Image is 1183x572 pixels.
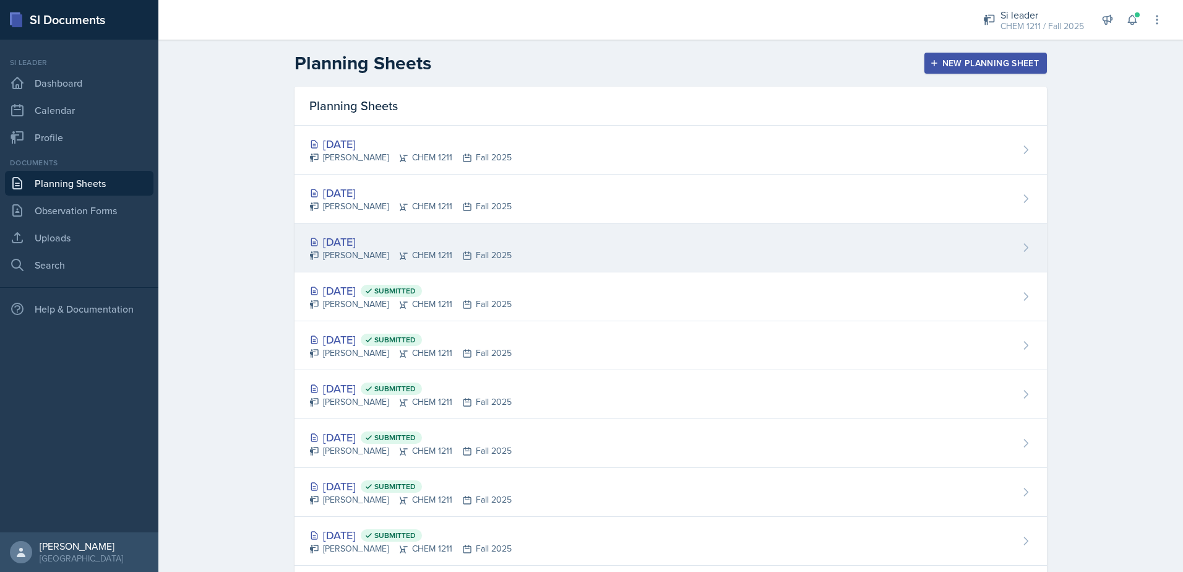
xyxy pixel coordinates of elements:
[295,87,1047,126] div: Planning Sheets
[295,223,1047,272] a: [DATE] [PERSON_NAME]CHEM 1211Fall 2025
[374,482,416,492] span: Submitted
[295,272,1047,321] a: [DATE] Submitted [PERSON_NAME]CHEM 1211Fall 2025
[40,540,123,552] div: [PERSON_NAME]
[932,58,1039,68] div: New Planning Sheet
[309,444,512,457] div: [PERSON_NAME] CHEM 1211 Fall 2025
[5,253,153,277] a: Search
[309,136,512,152] div: [DATE]
[295,321,1047,370] a: [DATE] Submitted [PERSON_NAME]CHEM 1211Fall 2025
[295,52,431,74] h2: Planning Sheets
[295,468,1047,517] a: [DATE] Submitted [PERSON_NAME]CHEM 1211Fall 2025
[309,331,512,348] div: [DATE]
[309,298,512,311] div: [PERSON_NAME] CHEM 1211 Fall 2025
[309,380,512,397] div: [DATE]
[309,429,512,446] div: [DATE]
[5,225,153,250] a: Uploads
[40,552,123,565] div: [GEOGRAPHIC_DATA]
[309,493,512,506] div: [PERSON_NAME] CHEM 1211 Fall 2025
[5,57,153,68] div: Si leader
[5,198,153,223] a: Observation Forms
[309,233,512,250] div: [DATE]
[309,249,512,262] div: [PERSON_NAME] CHEM 1211 Fall 2025
[295,175,1047,223] a: [DATE] [PERSON_NAME]CHEM 1211Fall 2025
[924,53,1047,74] button: New Planning Sheet
[309,151,512,164] div: [PERSON_NAME] CHEM 1211 Fall 2025
[295,126,1047,175] a: [DATE] [PERSON_NAME]CHEM 1211Fall 2025
[374,433,416,443] span: Submitted
[309,478,512,495] div: [DATE]
[295,370,1047,419] a: [DATE] Submitted [PERSON_NAME]CHEM 1211Fall 2025
[309,200,512,213] div: [PERSON_NAME] CHEM 1211 Fall 2025
[309,282,512,299] div: [DATE]
[374,384,416,394] span: Submitted
[309,527,512,544] div: [DATE]
[5,98,153,123] a: Calendar
[374,531,416,540] span: Submitted
[5,125,153,150] a: Profile
[5,71,153,95] a: Dashboard
[309,542,512,555] div: [PERSON_NAME] CHEM 1211 Fall 2025
[1000,20,1084,33] div: CHEM 1211 / Fall 2025
[1000,7,1084,22] div: Si leader
[309,184,512,201] div: [DATE]
[309,347,512,360] div: [PERSON_NAME] CHEM 1211 Fall 2025
[309,396,512,409] div: [PERSON_NAME] CHEM 1211 Fall 2025
[5,171,153,196] a: Planning Sheets
[374,286,416,296] span: Submitted
[295,517,1047,566] a: [DATE] Submitted [PERSON_NAME]CHEM 1211Fall 2025
[295,419,1047,468] a: [DATE] Submitted [PERSON_NAME]CHEM 1211Fall 2025
[5,157,153,168] div: Documents
[5,297,153,321] div: Help & Documentation
[374,335,416,345] span: Submitted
